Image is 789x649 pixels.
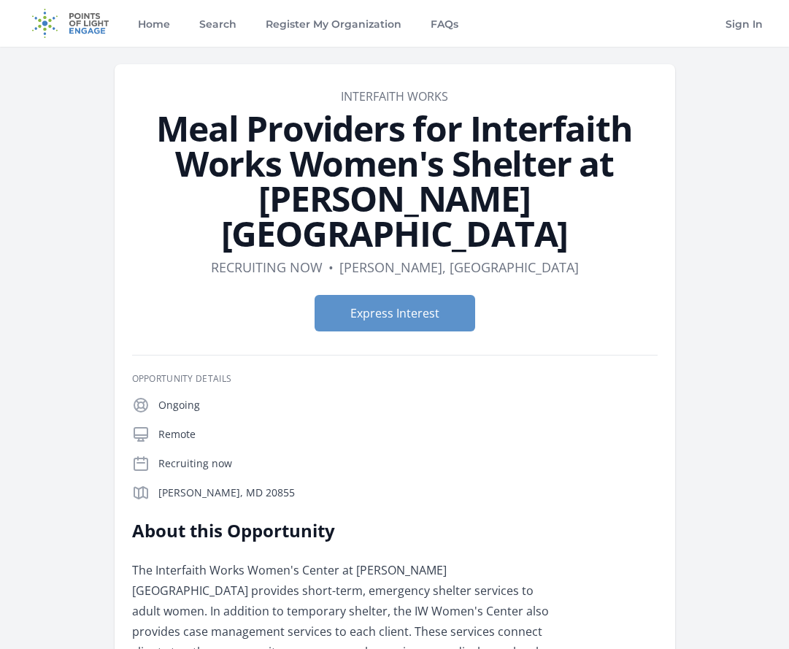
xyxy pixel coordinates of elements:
[315,295,475,331] button: Express Interest
[328,257,334,277] div: •
[158,398,658,412] p: Ongoing
[158,485,658,500] p: [PERSON_NAME], MD 20855
[211,257,323,277] dd: Recruiting now
[339,257,579,277] dd: [PERSON_NAME], [GEOGRAPHIC_DATA]
[158,427,658,442] p: Remote
[132,373,658,385] h3: Opportunity Details
[341,88,448,104] a: Interfaith Works
[132,111,658,251] h1: Meal Providers for Interfaith Works Women's Shelter at [PERSON_NAME][GEOGRAPHIC_DATA]
[132,519,559,542] h2: About this Opportunity
[158,456,658,471] p: Recruiting now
